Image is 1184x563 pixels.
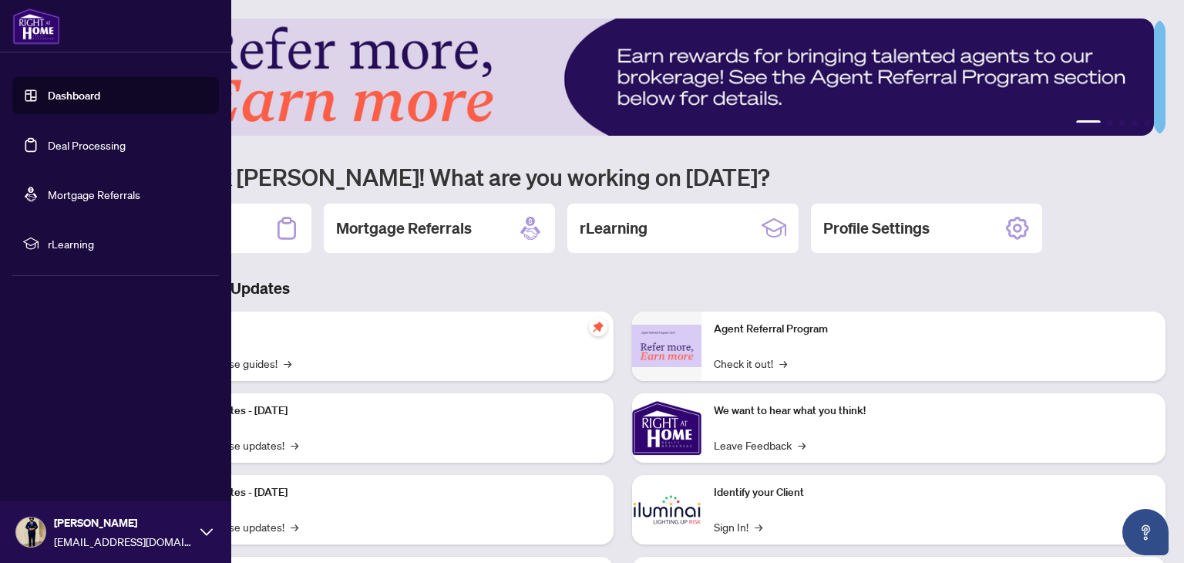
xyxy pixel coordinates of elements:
h2: Mortgage Referrals [336,217,472,239]
button: 4 [1132,120,1138,126]
button: 5 [1144,120,1150,126]
a: Mortgage Referrals [48,187,140,201]
p: Platform Updates - [DATE] [162,484,601,501]
p: We want to hear what you think! [714,403,1153,420]
span: rLearning [48,235,208,252]
span: [EMAIL_ADDRESS][DOMAIN_NAME] [54,533,193,550]
p: Self-Help [162,321,601,338]
a: Check it out!→ [714,355,787,372]
h3: Brokerage & Industry Updates [80,278,1165,299]
span: → [779,355,787,372]
span: → [284,355,291,372]
img: Profile Icon [16,517,45,547]
span: → [291,518,298,535]
button: Open asap [1122,509,1169,555]
img: We want to hear what you think! [632,393,701,463]
img: Identify your Client [632,475,701,544]
img: logo [12,8,60,45]
button: 1 [1076,120,1101,126]
span: [PERSON_NAME] [54,514,193,531]
a: Leave Feedback→ [714,437,806,453]
h2: rLearning [580,217,647,239]
h1: Welcome back [PERSON_NAME]! What are you working on [DATE]? [80,162,1165,191]
img: Agent Referral Program [632,325,701,367]
button: 2 [1107,120,1113,126]
span: → [755,518,762,535]
button: 3 [1119,120,1125,126]
span: → [291,437,298,453]
img: Slide 0 [80,19,1154,136]
a: Deal Processing [48,138,126,152]
p: Identify your Client [714,484,1153,501]
p: Platform Updates - [DATE] [162,403,601,420]
p: Agent Referral Program [714,321,1153,338]
a: Dashboard [48,89,100,103]
span: pushpin [589,318,607,336]
h2: Profile Settings [823,217,930,239]
span: → [798,437,806,453]
a: Sign In!→ [714,518,762,535]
